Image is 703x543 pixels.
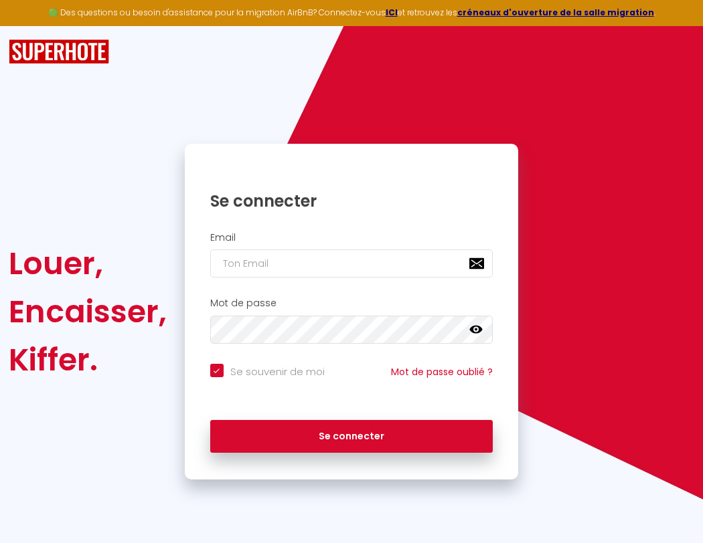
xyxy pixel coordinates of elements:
[210,298,493,309] h2: Mot de passe
[9,239,167,288] div: Louer,
[9,336,167,384] div: Kiffer.
[386,7,398,18] a: ICI
[210,249,493,278] input: Ton Email
[9,288,167,336] div: Encaisser,
[210,191,493,211] h1: Se connecter
[457,7,654,18] a: créneaux d'ouverture de la salle migration
[9,39,109,64] img: SuperHote logo
[210,420,493,453] button: Se connecter
[391,365,493,378] a: Mot de passe oublié ?
[210,232,493,243] h2: Email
